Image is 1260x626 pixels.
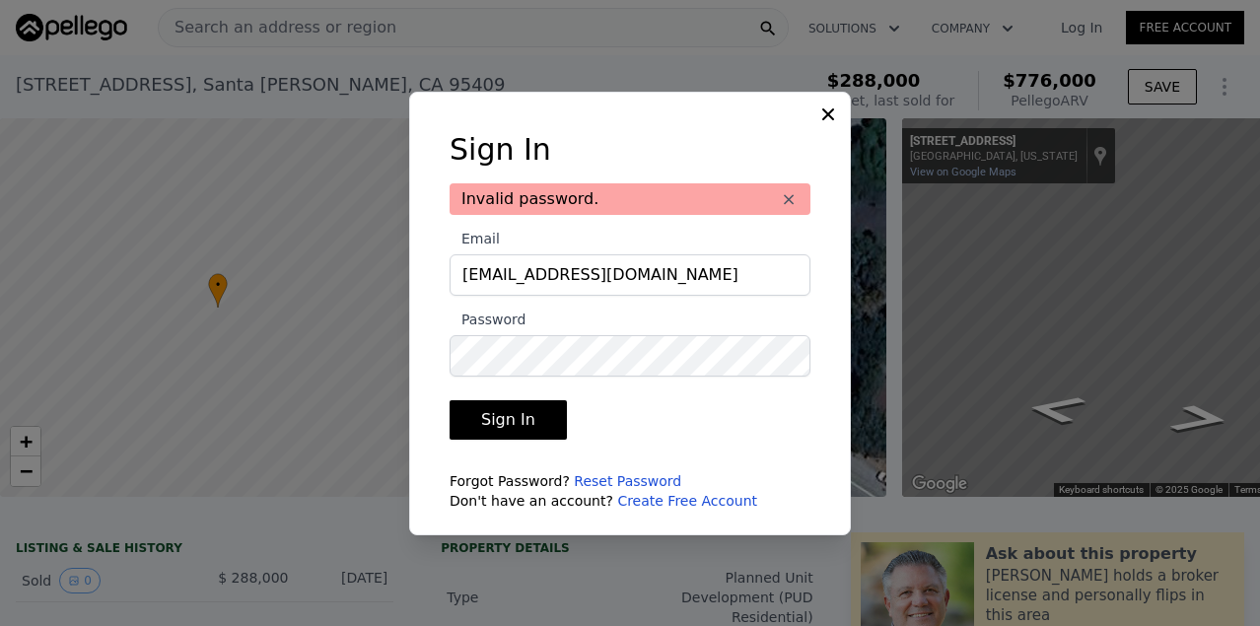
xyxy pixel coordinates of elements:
[450,471,810,511] div: Forgot Password? Don't have an account?
[450,231,500,246] span: Email
[779,189,799,209] button: ×
[574,473,681,489] a: Reset Password
[450,183,810,215] div: Invalid password.
[450,400,567,440] button: Sign In
[617,493,757,509] a: Create Free Account
[450,335,810,377] input: Password
[450,254,810,296] input: Email
[450,132,810,168] h3: Sign In
[450,312,525,327] span: Password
